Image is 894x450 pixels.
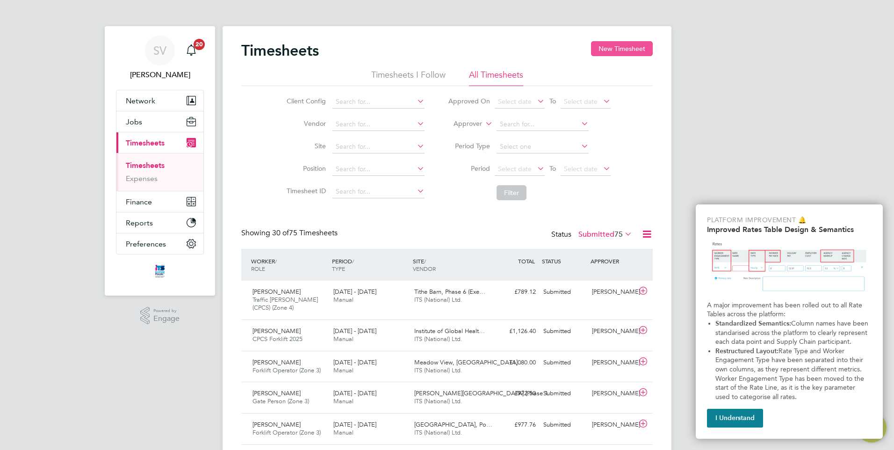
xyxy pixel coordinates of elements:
span: [DATE] - [DATE] [333,421,376,428]
div: Submitted [540,386,588,401]
span: CPCS Forklift 2025 [252,335,303,343]
span: [PERSON_NAME] [252,327,301,335]
span: 75 Timesheets [272,228,338,238]
span: Select date [564,97,598,106]
span: Meadow View, [GEOGRAPHIC_DATA]… [414,358,524,366]
span: To [547,95,559,107]
span: Tithe Barn, Phase 6 (Exe… [414,288,485,296]
span: [PERSON_NAME][GEOGRAPHIC_DATA] (Phase 1 [414,389,548,397]
p: Platform Improvement 🔔 [707,216,872,225]
span: Manual [333,397,353,405]
span: ITS (National) Ltd. [414,428,462,436]
span: [GEOGRAPHIC_DATA], Po… [414,421,492,428]
div: WORKER [249,253,330,277]
div: [PERSON_NAME] [588,324,637,339]
div: Submitted [540,355,588,370]
li: All Timesheets [469,69,523,86]
span: Powered by [153,307,180,315]
span: ITS (National) Ltd. [414,366,462,374]
span: [PERSON_NAME] [252,358,301,366]
span: Manual [333,296,353,304]
span: [DATE] - [DATE] [333,327,376,335]
p: A major improvement has been rolled out to all Rate Tables across the platform: [707,301,872,319]
div: [PERSON_NAME] [588,386,637,401]
span: ITS (National) Ltd. [414,335,462,343]
input: Search for... [332,185,425,198]
span: Select date [498,97,532,106]
span: 30 of [272,228,289,238]
span: Reports [126,218,153,227]
input: Select one [497,140,589,153]
span: [PERSON_NAME] [252,389,301,397]
span: / [424,257,426,265]
span: Simon Vowles [116,69,204,80]
span: ITS (National) Ltd. [414,397,462,405]
span: Engage [153,315,180,323]
span: 20 [194,39,205,50]
span: [PERSON_NAME] [252,288,301,296]
div: Status [551,228,634,241]
label: Position [284,164,326,173]
div: £789.12 [491,284,540,300]
span: [DATE] - [DATE] [333,288,376,296]
span: Traffic [PERSON_NAME] (CPCS) (Zone 4) [252,296,318,312]
span: [PERSON_NAME] [252,421,301,428]
h2: Timesheets [241,41,319,60]
div: £1,126.40 [491,324,540,339]
span: SV [153,44,166,57]
span: Manual [333,366,353,374]
span: ITS (National) Ltd. [414,296,462,304]
input: Search for... [332,95,425,109]
img: itsconstruction-logo-retina.png [153,264,166,279]
label: Submitted [578,230,632,239]
span: Select date [564,165,598,173]
a: Go to account details [116,36,204,80]
div: Submitted [540,324,588,339]
span: [DATE] - [DATE] [333,389,376,397]
button: Filter [497,185,526,200]
input: Search for... [332,118,425,131]
div: SITE [411,253,491,277]
li: Timesheets I Follow [371,69,446,86]
label: Site [284,142,326,150]
input: Search for... [497,118,589,131]
input: Search for... [332,163,425,176]
a: Timesheets [126,161,165,170]
label: Period Type [448,142,490,150]
label: Timesheet ID [284,187,326,195]
span: Manual [333,335,353,343]
span: Network [126,96,155,105]
img: Updated Rates Table Design & Semantics [707,238,872,297]
input: Search for... [332,140,425,153]
span: Timesheets [126,138,165,147]
label: Approved On [448,97,490,105]
span: To [547,162,559,174]
label: Vendor [284,119,326,128]
span: Preferences [126,240,166,248]
span: Select date [498,165,532,173]
h2: Improved Rates Table Design & Semantics [707,225,872,234]
span: Finance [126,197,152,206]
strong: Restructured Layout: [715,347,779,355]
label: Period [448,164,490,173]
span: TYPE [332,265,345,272]
a: Go to home page [116,264,204,279]
span: Jobs [126,117,142,126]
span: / [352,257,354,265]
div: £972.50 [491,386,540,401]
span: / [275,257,277,265]
div: Showing [241,228,339,238]
span: 75 [614,230,623,239]
div: Submitted [540,284,588,300]
button: New Timesheet [591,41,653,56]
span: Rate Type and Worker Engagement Type have been separated into their own columns, as they represen... [715,347,866,401]
div: PERIOD [330,253,411,277]
label: Client Config [284,97,326,105]
div: £1,080.00 [491,355,540,370]
div: [PERSON_NAME] [588,355,637,370]
span: VENDOR [413,265,436,272]
nav: Main navigation [105,26,215,296]
div: Submitted [540,417,588,433]
div: [PERSON_NAME] [588,284,637,300]
div: STATUS [540,253,588,269]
